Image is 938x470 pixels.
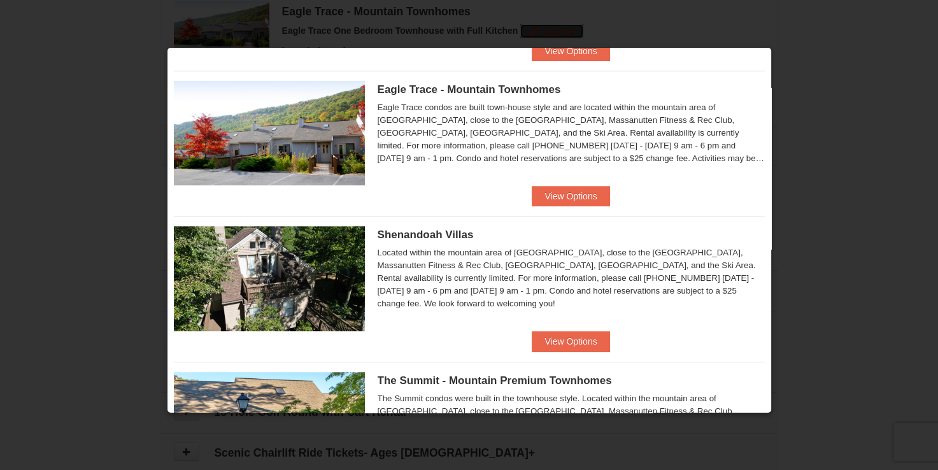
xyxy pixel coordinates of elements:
div: Eagle Trace condos are built town-house style and are located within the mountain area of [GEOGRA... [378,101,765,165]
img: 19219019-2-e70bf45f.jpg [174,226,365,331]
div: Located within the mountain area of [GEOGRAPHIC_DATA], close to the [GEOGRAPHIC_DATA], Massanutte... [378,246,765,310]
button: View Options [532,41,609,61]
button: View Options [532,331,609,352]
span: Shenandoah Villas [378,229,474,241]
div: The Summit condos were built in the townhouse style. Located within the mountain area of [GEOGRAP... [378,392,765,456]
button: View Options [532,186,609,206]
span: Eagle Trace - Mountain Townhomes [378,83,561,96]
span: The Summit - Mountain Premium Townhomes [378,374,612,387]
img: 19218983-1-9b289e55.jpg [174,81,365,185]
